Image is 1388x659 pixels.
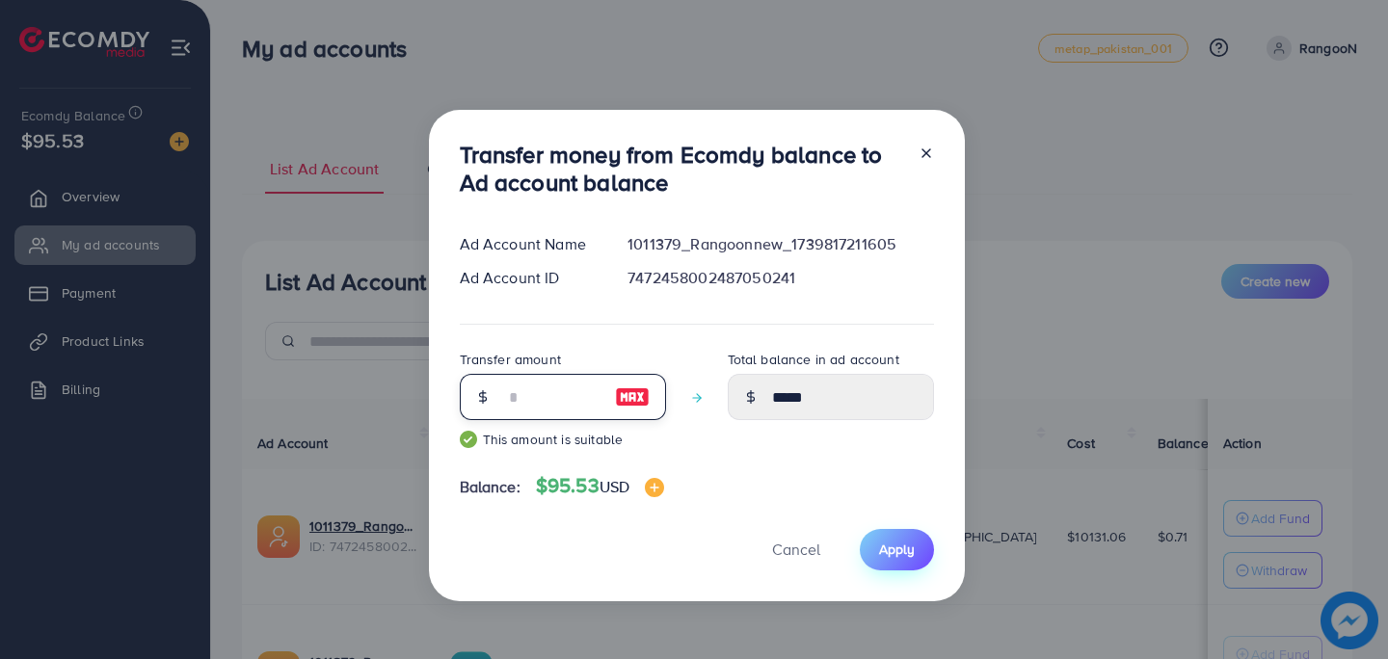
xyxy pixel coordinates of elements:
div: Ad Account Name [444,233,613,255]
label: Transfer amount [460,350,561,369]
img: image [615,385,650,409]
span: Balance: [460,476,520,498]
div: 1011379_Rangoonnew_1739817211605 [612,233,948,255]
img: guide [460,431,477,448]
label: Total balance in ad account [728,350,899,369]
small: This amount is suitable [460,430,666,449]
span: Cancel [772,539,820,560]
h4: $95.53 [536,474,664,498]
div: 7472458002487050241 [612,267,948,289]
h3: Transfer money from Ecomdy balance to Ad account balance [460,141,903,197]
span: Apply [879,540,915,559]
button: Cancel [748,529,844,570]
img: image [645,478,664,497]
button: Apply [860,529,934,570]
div: Ad Account ID [444,267,613,289]
span: USD [600,476,629,497]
